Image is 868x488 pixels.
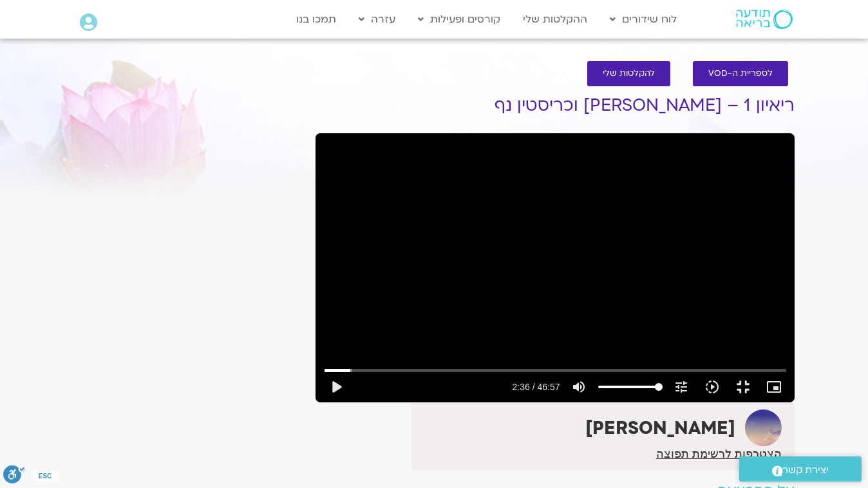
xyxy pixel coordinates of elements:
[411,7,507,32] a: קורסים ופעילות
[587,61,670,86] a: להקלטות שלי
[745,409,782,446] img: טארה בראך
[603,69,655,79] span: להקלטות שלי
[783,462,829,479] span: יצירת קשר
[516,7,594,32] a: ההקלטות שלי
[316,96,795,115] h1: ריאיון 1 – [PERSON_NAME] וכריסטין נף
[290,7,343,32] a: תמכו בנו
[585,416,735,440] strong: [PERSON_NAME]
[693,61,788,86] a: לספריית ה-VOD
[352,7,402,32] a: עזרה
[736,10,793,29] img: תודעה בריאה
[603,7,683,32] a: לוח שידורים
[739,456,862,482] a: יצירת קשר
[708,69,773,79] span: לספריית ה-VOD
[656,448,782,460] a: הצטרפות לרשימת תפוצה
